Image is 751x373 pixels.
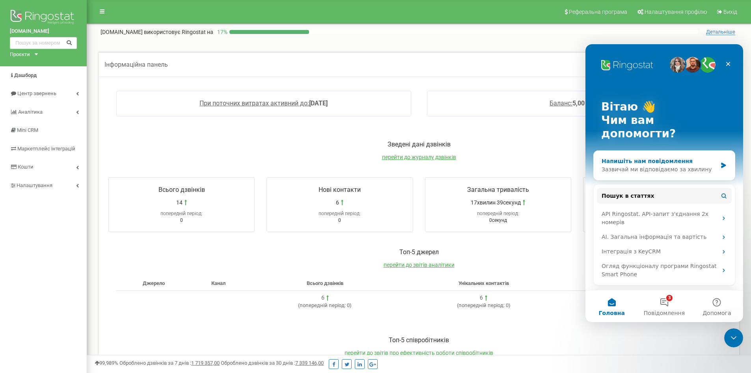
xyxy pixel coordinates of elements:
[199,99,309,107] span: При поточних витратах активний до:
[10,51,30,58] div: Проєкти
[384,262,455,268] a: перейти до звітів аналітики
[477,211,519,216] span: попередній період:
[585,44,743,322] iframe: Intercom live chat
[17,182,52,188] span: Налаштування
[18,164,34,170] span: Кошти
[319,186,361,193] span: Нові контакти
[467,186,529,193] span: Загальна тривалість
[338,217,341,223] span: 0
[191,360,220,366] u: 1 719 357,00
[550,99,598,107] a: Баланс:5,00 USD
[144,29,213,35] span: використовує Ringostat на
[17,90,56,96] span: Центр звернень
[489,217,507,223] span: 0секунд
[382,154,456,160] a: перейти до журналу дзвінків
[300,302,346,308] span: попередній період:
[345,350,493,356] a: перейти до звітів про ефективність роботи співробітників
[389,336,449,344] span: Toп-5 співробітників
[10,8,77,28] img: Ringostat logo
[211,280,225,286] span: Канал
[724,328,743,347] iframe: Intercom live chat
[645,9,707,15] span: Налаштування профілю
[458,302,505,308] span: попередній період:
[706,29,735,35] span: Детальніше
[480,294,483,302] div: 6
[160,211,203,216] span: попередній період:
[10,28,77,35] a: [DOMAIN_NAME]
[550,99,572,107] span: Баланс:
[14,72,37,78] span: Дашборд
[119,360,220,366] span: Оброблено дзвінків за 7 днів :
[17,146,75,152] span: Маркетплейс інтеграцій
[399,248,439,256] span: Toп-5 джерел
[176,199,183,206] span: 14
[199,99,328,107] a: При поточних витратах активний до:[DATE]
[336,199,339,206] span: 6
[221,360,324,366] span: Оброблено дзвінків за 30 днів :
[569,9,627,15] span: Реферальна програма
[17,127,38,133] span: Mini CRM
[101,28,213,36] p: [DOMAIN_NAME]
[213,28,229,36] p: 17 %
[458,280,509,286] span: Унікальних контактів
[388,141,451,148] span: Зведені дані дзвінків
[95,360,118,366] span: 99,989%
[457,302,511,308] span: ( 0 )
[180,217,183,223] span: 0
[307,280,343,286] span: Всього дзвінків
[298,302,352,308] span: ( 0 )
[723,9,737,15] span: Вихід
[471,199,521,206] span: 17хвилин 39секунд
[10,37,77,49] input: Пошук за номером
[143,280,165,286] span: Джерело
[319,211,361,216] span: попередній період:
[321,294,324,302] div: 6
[104,61,168,68] span: Інформаційна панель
[18,109,43,115] span: Аналiтика
[295,360,324,366] u: 7 339 146,00
[158,186,205,193] span: Всього дзвінків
